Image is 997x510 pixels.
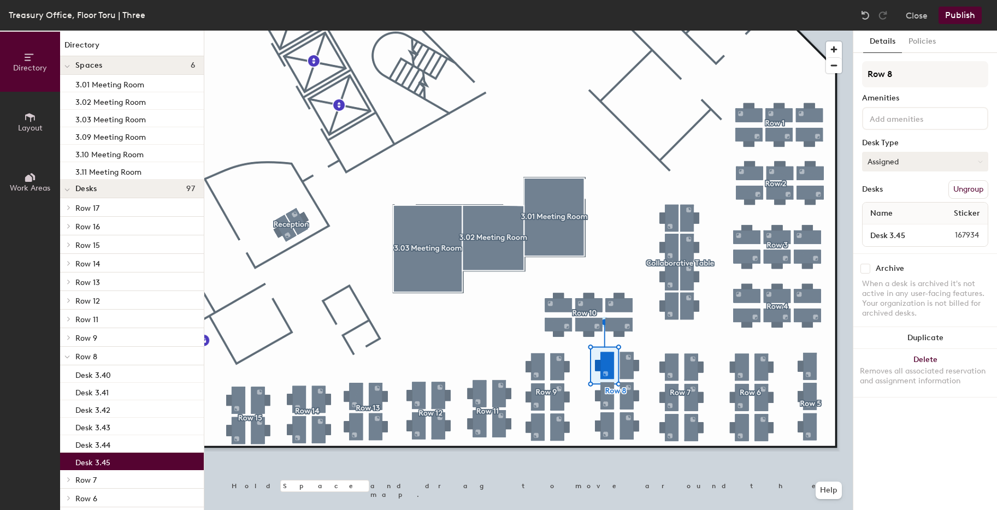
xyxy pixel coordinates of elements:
[75,476,97,485] span: Row 7
[75,259,100,269] span: Row 14
[877,10,888,21] img: Redo
[868,111,966,124] input: Add amenities
[876,264,904,273] div: Archive
[860,10,871,21] img: Undo
[860,366,990,386] div: Removes all associated reservation and assignment information
[10,183,50,193] span: Work Areas
[75,352,97,361] span: Row 8
[75,204,99,213] span: Row 17
[939,7,982,24] button: Publish
[948,180,988,199] button: Ungroup
[865,204,898,223] span: Name
[75,367,111,380] p: Desk 3.40
[75,241,100,250] span: Row 15
[75,147,144,159] p: 3.10 Meeting Room
[853,349,997,397] button: DeleteRemoves all associated reservation and assignment information
[75,402,110,415] p: Desk 3.42
[18,123,43,133] span: Layout
[75,129,146,142] p: 3.09 Meeting Room
[9,8,145,22] div: Treasury Office, Floor Toru | Three
[865,228,929,243] input: Unnamed desk
[75,296,100,306] span: Row 12
[75,164,141,177] p: 3.11 Meeting Room
[862,279,988,318] div: When a desk is archived it's not active in any user-facing features. Your organization is not bil...
[75,278,100,287] span: Row 13
[929,229,986,241] span: 167934
[75,420,110,432] p: Desk 3.43
[60,39,204,56] h1: Directory
[863,31,902,53] button: Details
[191,61,195,70] span: 6
[75,185,97,193] span: Desks
[75,222,100,232] span: Row 16
[75,494,97,503] span: Row 6
[816,482,842,499] button: Help
[862,94,988,103] div: Amenities
[906,7,928,24] button: Close
[75,334,97,343] span: Row 9
[13,63,47,73] span: Directory
[75,385,109,398] p: Desk 3.41
[75,455,110,467] p: Desk 3.45
[948,204,986,223] span: Sticker
[853,327,997,349] button: Duplicate
[75,94,146,107] p: 3.02 Meeting Room
[862,152,988,171] button: Assigned
[862,185,883,194] div: Desks
[75,61,103,70] span: Spaces
[75,315,98,324] span: Row 11
[186,185,195,193] span: 97
[862,139,988,147] div: Desk Type
[75,437,110,450] p: Desk 3.44
[75,77,144,90] p: 3.01 Meeting Room
[75,112,146,124] p: 3.03 Meeting Room
[902,31,942,53] button: Policies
